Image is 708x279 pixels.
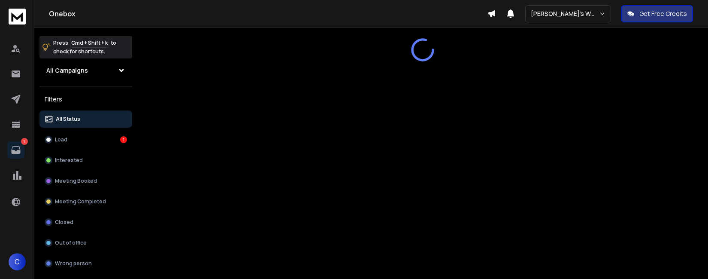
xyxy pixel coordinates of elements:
p: All Status [56,116,80,123]
p: Lead [55,136,67,143]
button: C [9,253,26,270]
button: Closed [39,214,132,231]
p: Meeting Booked [55,178,97,184]
h1: All Campaigns [46,66,88,75]
div: 1 [120,136,127,143]
button: Get Free Credits [621,5,693,22]
button: Meeting Completed [39,193,132,210]
h3: Filters [39,93,132,105]
button: Meeting Booked [39,172,132,190]
span: Cmd + Shift + k [70,38,109,48]
button: Lead1 [39,131,132,148]
button: Wrong person [39,255,132,272]
button: Interested [39,152,132,169]
button: Out of office [39,234,132,251]
p: [PERSON_NAME]'s Workspace [531,9,599,18]
h1: Onebox [49,9,487,19]
img: logo [9,9,26,25]
p: Closed [55,219,73,226]
p: 1 [21,138,28,145]
button: All Status [39,110,132,128]
a: 1 [7,141,24,159]
p: Meeting Completed [55,198,106,205]
p: Wrong person [55,260,92,267]
p: Out of office [55,239,87,246]
p: Get Free Credits [639,9,687,18]
p: Press to check for shortcuts. [53,39,116,56]
button: All Campaigns [39,62,132,79]
p: Interested [55,157,83,164]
